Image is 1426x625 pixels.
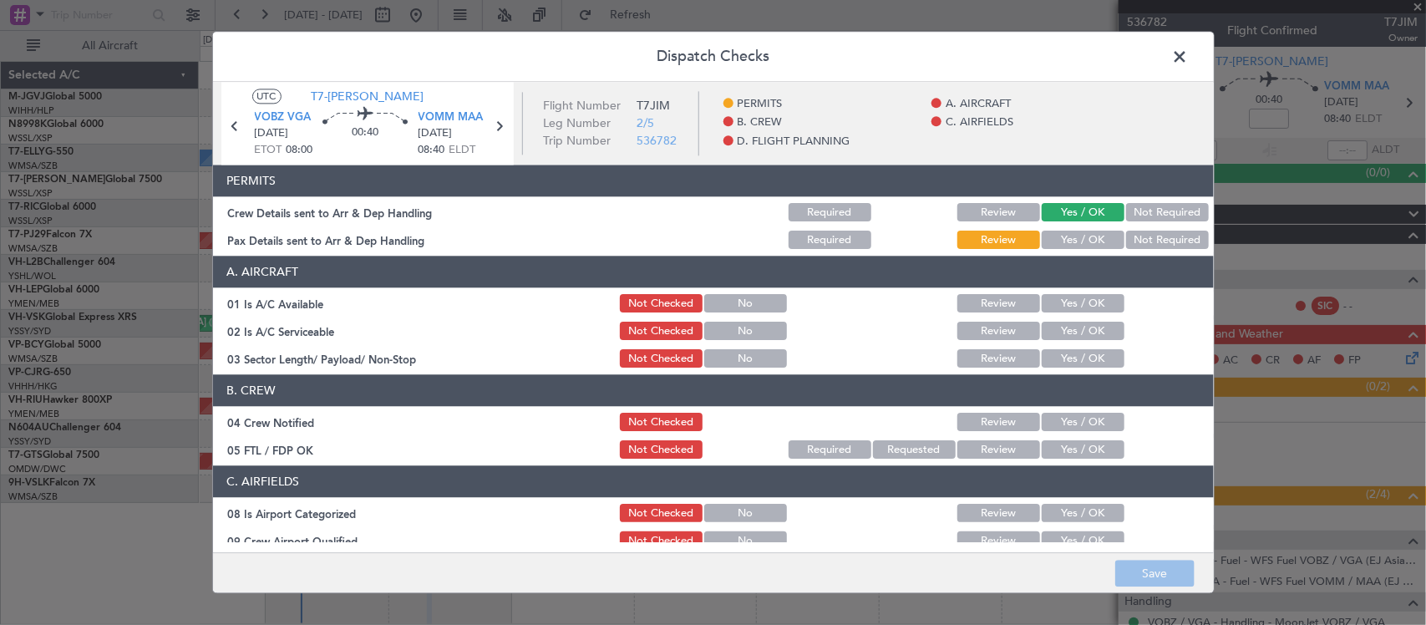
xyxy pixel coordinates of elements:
[1042,323,1124,341] button: Yes / OK
[1042,350,1124,368] button: Yes / OK
[1042,441,1124,460] button: Yes / OK
[1042,532,1124,551] button: Yes / OK
[1042,505,1124,523] button: Yes / OK
[213,32,1214,82] header: Dispatch Checks
[1126,204,1209,222] button: Not Required
[1126,231,1209,250] button: Not Required
[1042,414,1124,432] button: Yes / OK
[1042,295,1124,313] button: Yes / OK
[1042,231,1124,250] button: Yes / OK
[1042,204,1124,222] button: Yes / OK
